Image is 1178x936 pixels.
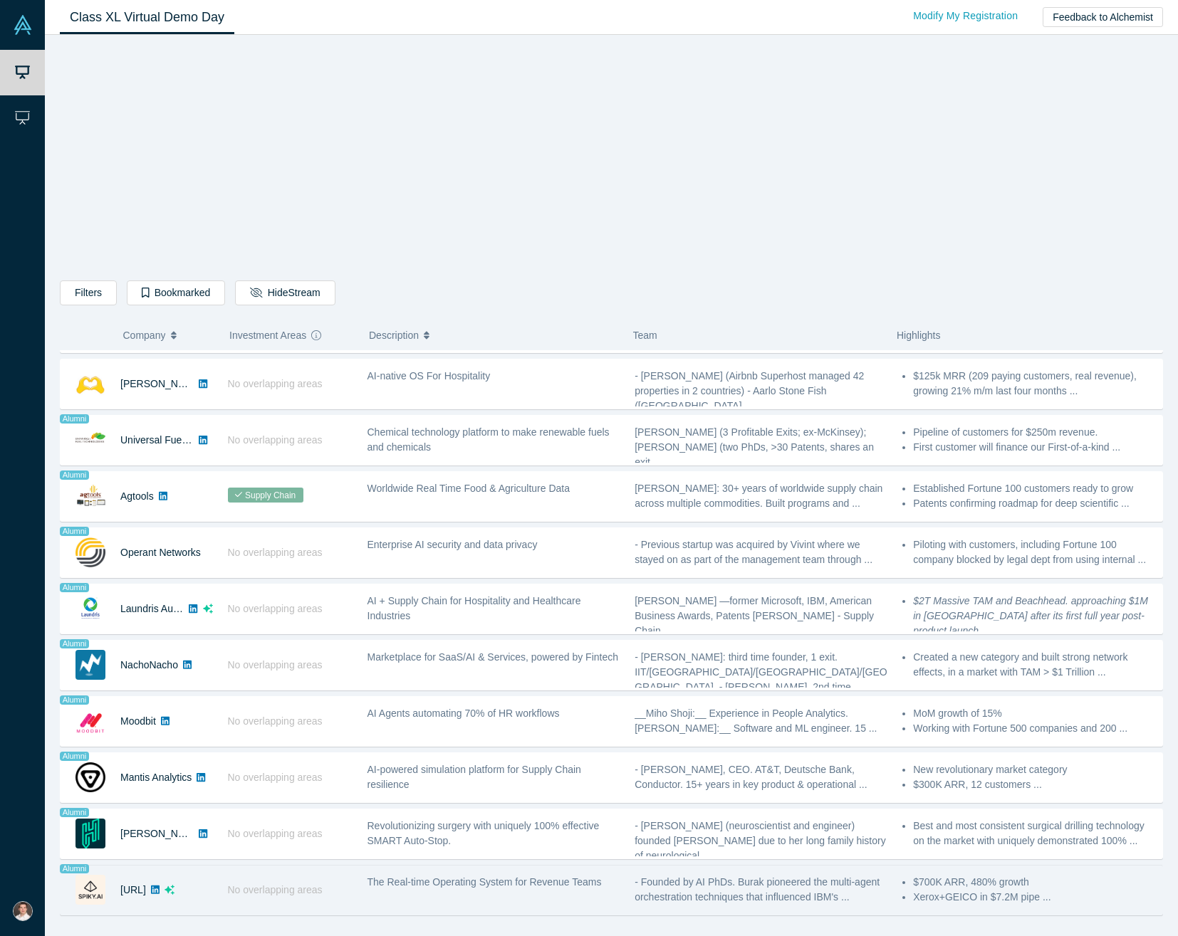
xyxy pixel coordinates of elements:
button: Bookmarked [127,280,225,305]
li: $300K ARR, 12 customers ... [913,777,1154,792]
span: - [PERSON_NAME] (Airbnb Superhost managed 42 properties in 2 countries) - Aarlo Stone Fish ([GEOG... [635,370,864,411]
img: Laundris Autonomous Inventory Management's Logo [75,594,105,624]
button: HideStream [235,280,335,305]
button: Description [369,320,618,350]
img: Alchemist Vault Logo [13,15,33,35]
span: Chemical technology platform to make renewable fuels and chemicals [368,426,610,453]
a: Class XL Virtual Demo Day [60,1,234,34]
span: Alumni [60,808,89,817]
span: No overlapping areas [228,434,323,446]
a: Laundris Autonomous Inventory Management [120,603,322,614]
a: Agtools [120,490,154,502]
span: No overlapping areas [228,715,323,727]
img: Universal Fuel Technologies's Logo [75,425,105,455]
span: Highlights [897,330,940,341]
li: Best and most consistent surgical drilling technology on the market with uniquely demonstrated 10... [913,819,1154,848]
li: $125k MRR (209 paying customers, real revenue), growing 21% m/m last four months ... [913,369,1154,399]
img: Spiky.ai's Logo [75,875,105,905]
span: - [PERSON_NAME], CEO. AT&T, Deutsche Bank, Conductor. 15+ years in key product & operational ... [635,764,867,790]
a: Moodbit [120,715,156,727]
span: No overlapping areas [228,772,323,783]
span: AI + Supply Chain for Hospitality and Healthcare Industries [368,595,581,621]
span: No overlapping areas [228,828,323,839]
a: Operant Networks [120,547,201,558]
button: Feedback to Alchemist [1043,7,1163,27]
svg: dsa ai sparkles [165,885,174,895]
span: Alumni [60,752,89,761]
span: AI-native OS For Hospitality [368,370,491,382]
span: Enterprise AI security and data privacy [368,539,538,550]
li: Pipeline of customers for $250m revenue. [913,425,1154,440]
a: Mantis Analytics [120,772,192,783]
span: - [PERSON_NAME]: third time founder, 1 exit. IIT/[GEOGRAPHIC_DATA]/[GEOGRAPHIC_DATA]/[GEOGRAPHIC_... [635,651,887,693]
span: Alumni [60,470,89,480]
li: MoM growth of 15% [913,706,1154,721]
li: New revolutionary market category [913,762,1154,777]
span: Alumni [60,414,89,424]
span: No overlapping areas [228,547,323,558]
span: - Previous startup was acquired by Vivint where we stayed on as part of the management team throu... [635,539,872,565]
span: Company [123,320,166,350]
span: [PERSON_NAME]: 30+ years of worldwide supply chain across multiple commodities. Built programs an... [635,483,882,509]
a: NachoNacho [120,659,178,671]
span: AI-powered simulation platform for Supply Chain resilience [368,764,581,790]
li: Established Fortune 100 customers ready to grow [913,481,1154,496]
img: Operant Networks's Logo [75,537,105,567]
span: No overlapping areas [228,378,323,389]
span: Supply Chain [228,488,303,503]
span: Alumni [60,527,89,536]
span: Team [633,330,657,341]
span: Worldwide Real Time Food & Agriculture Data [368,483,570,494]
span: No overlapping areas [228,884,323,895]
a: [PERSON_NAME] Surgical [120,828,241,839]
span: [PERSON_NAME] (3 Profitable Exits; ex-McKinsey); [PERSON_NAME] (two PhDs, >30 Patents, shares an ... [635,426,874,468]
span: __Miho Shoji:__ Experience in People Analytics. [PERSON_NAME]:__ Software and ML engineer. 15 ... [635,708,877,734]
span: Description [369,320,419,350]
a: Modify My Registration [898,4,1033,28]
a: [PERSON_NAME] AI [120,378,214,389]
li: Xerox+GEICO in $7.2M pipe ... [913,890,1154,905]
li: $700K ARR, 480% growth [913,875,1154,890]
span: Marketplace for SaaS/AI & Services, powered by Fintech [368,651,619,663]
li: Created a new category and built strong network effects, in a market with TAM > $1 Trillion ... [913,650,1154,680]
a: Universal Fuel Technologies [120,434,245,446]
li: Piloting with customers, including Fortune 100 company blocked by legal dept from using internal ... [913,537,1154,567]
span: AI Agents automating 70% of HR workflows [368,708,560,719]
span: - [PERSON_NAME] (neuroscientist and engineer) founded [PERSON_NAME] due to her long family histor... [635,820,886,861]
img: Mantis Analytics's Logo [75,762,105,792]
img: Michael Thaney's Account [13,901,33,921]
span: Alumni [60,695,89,705]
span: - Founded by AI PhDs. Burak pioneered the multi-agent orchestration techniques that influenced IB... [635,876,880,903]
img: Agtools's Logo [75,481,105,511]
span: Alumni [60,583,89,592]
li: Patents confirming roadmap for deep scientific ... [913,496,1154,511]
svg: dsa ai sparkles [203,604,213,614]
span: No overlapping areas [228,659,323,671]
span: Revolutionizing surgery with uniquely 100% effective SMART Auto-Stop. [368,820,600,846]
span: Investment Areas [229,320,306,350]
span: The Real-time Operating System for Revenue Teams [368,876,602,888]
iframe: Alchemist Class XL Demo Day: Vault [413,46,810,270]
em: $2T Massive TAM and Beachhead. approaching $1M in [GEOGRAPHIC_DATA] after its first full year pos... [913,595,1148,636]
span: Alumni [60,639,89,648]
img: NachoNacho's Logo [75,650,105,680]
img: Besty AI's Logo [75,369,105,399]
img: Moodbit's Logo [75,706,105,736]
span: [PERSON_NAME] —former Microsoft, IBM, American Business Awards, Patents [PERSON_NAME] - Supply Ch... [635,595,874,636]
li: Working with Fortune 500 companies and 200 ... [913,721,1154,736]
a: [URL] [120,884,146,895]
button: Company [123,320,215,350]
img: Hubly Surgical's Logo [75,819,105,848]
span: No overlapping areas [228,603,323,614]
button: Filters [60,280,117,305]
span: Alumni [60,864,89,873]
li: First customer will finance our First-of-a-kind ... [913,440,1154,455]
